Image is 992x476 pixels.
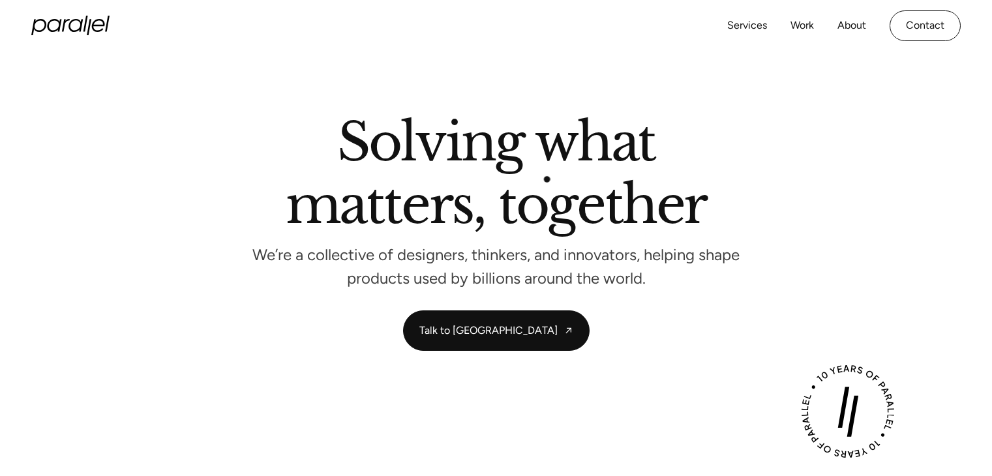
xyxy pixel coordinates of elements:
[31,16,110,35] a: home
[286,117,707,236] h2: Solving what matters, together
[252,250,741,284] p: We’re a collective of designers, thinkers, and innovators, helping shape products used by billion...
[790,16,814,35] a: Work
[837,16,866,35] a: About
[890,10,961,41] a: Contact
[727,16,767,35] a: Services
